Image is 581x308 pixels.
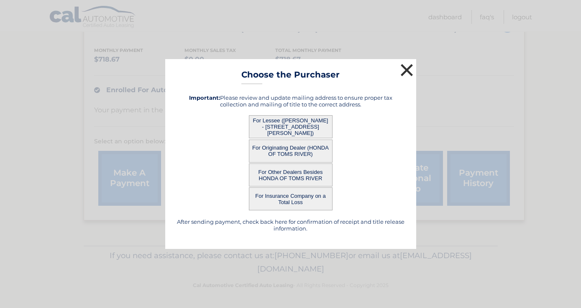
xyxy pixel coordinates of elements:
button: For Originating Dealer (HONDA OF TOMS RIVER) [249,140,333,163]
h5: After sending payment, check back here for confirmation of receipt and title release information. [176,218,406,232]
button: For Other Dealers Besides HONDA OF TOMS RIVER [249,163,333,186]
button: For Lessee ([PERSON_NAME] - [STREET_ADDRESS][PERSON_NAME]) [249,115,333,138]
strong: Important: [189,94,220,101]
button: For Insurance Company on a Total Loss [249,187,333,210]
h3: Choose the Purchaser [241,70,340,84]
h5: Please review and update mailing address to ensure proper tax collection and mailing of title to ... [176,94,406,108]
button: × [399,62,415,78]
